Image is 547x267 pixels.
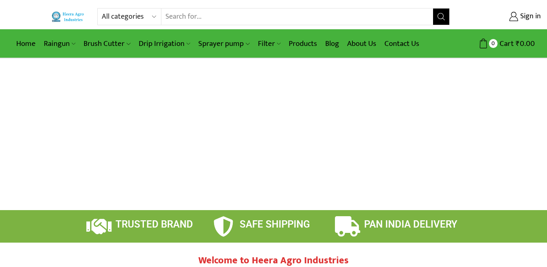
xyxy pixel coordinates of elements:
span: 0 [489,39,498,48]
button: Search button [433,9,449,25]
a: Home [12,34,40,53]
input: Search for... [161,9,433,25]
a: Blog [321,34,343,53]
span: Sign in [518,11,541,22]
a: 0 Cart ₹0.00 [458,36,535,51]
bdi: 0.00 [516,37,535,50]
span: SAFE SHIPPING [240,219,310,230]
h2: Welcome to Heera Agro Industries [152,255,395,267]
a: Products [285,34,321,53]
a: Raingun [40,34,79,53]
span: PAN INDIA DELIVERY [364,219,457,230]
span: ₹ [516,37,520,50]
a: Brush Cutter [79,34,134,53]
a: Sprayer pump [194,34,253,53]
span: TRUSTED BRAND [116,219,193,230]
a: Filter [254,34,285,53]
a: Drip Irrigation [135,34,194,53]
a: Contact Us [380,34,423,53]
a: Sign in [462,9,541,24]
a: About Us [343,34,380,53]
span: Cart [498,38,514,49]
